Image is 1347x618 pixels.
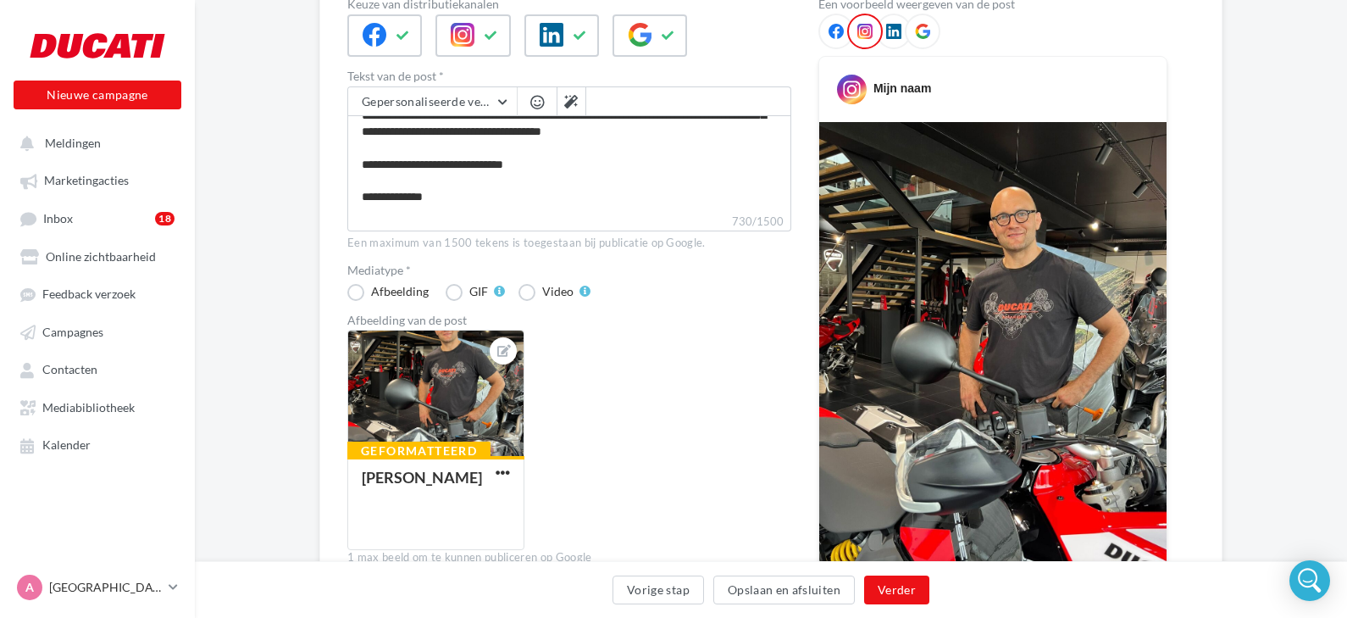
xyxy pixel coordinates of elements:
[10,316,185,347] a: Campagnes
[864,576,929,604] button: Verder
[362,94,504,109] span: Gepersonaliseerde velden
[10,278,185,309] a: Feedback verzoek
[469,286,488,298] div: GIF
[25,579,34,596] span: A
[10,392,185,422] a: Mediabibliotheek
[42,325,103,339] span: Campagnes
[10,241,185,271] a: Online zichtbaarheid
[347,236,791,251] div: Een maximum van 1500 tekens is toegestaan bij publicatie op Google.
[347,550,791,565] div: 1 max beeld om te kunnen publiceren op Google
[347,264,791,276] label: Mediatype *
[362,468,482,487] div: [PERSON_NAME]
[10,429,185,459] a: Kalender
[371,286,429,298] div: Afbeelding
[49,579,162,596] p: [GEOGRAPHIC_DATA]
[347,442,491,460] div: Geformatteerd
[1289,560,1330,601] div: Open Intercom Messenger
[44,174,129,188] span: Marketingacties
[347,315,791,326] div: Afbeelding van de post
[348,87,517,116] button: Gepersonaliseerde velden
[347,70,791,82] label: Tekst van de post *
[155,212,175,225] div: 18
[873,80,931,97] div: Mijn naam
[42,400,135,415] span: Mediabibliotheek
[45,136,101,150] span: Meldingen
[613,576,704,604] button: Vorige stap
[347,213,791,231] label: 730/1500
[542,286,574,298] div: Video
[10,127,178,158] button: Meldingen
[10,164,185,195] a: Marketingacties
[14,571,181,604] a: A [GEOGRAPHIC_DATA]
[46,249,156,264] span: Online zichtbaarheid
[14,81,181,109] button: Nieuwe campagne
[10,203,185,234] a: Inbox18
[10,354,185,384] a: Contacten
[42,363,97,377] span: Contacten
[42,438,91,453] span: Kalender
[43,211,73,225] span: Inbox
[42,287,136,302] span: Feedback verzoek
[713,576,855,604] button: Opslaan en afsluiten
